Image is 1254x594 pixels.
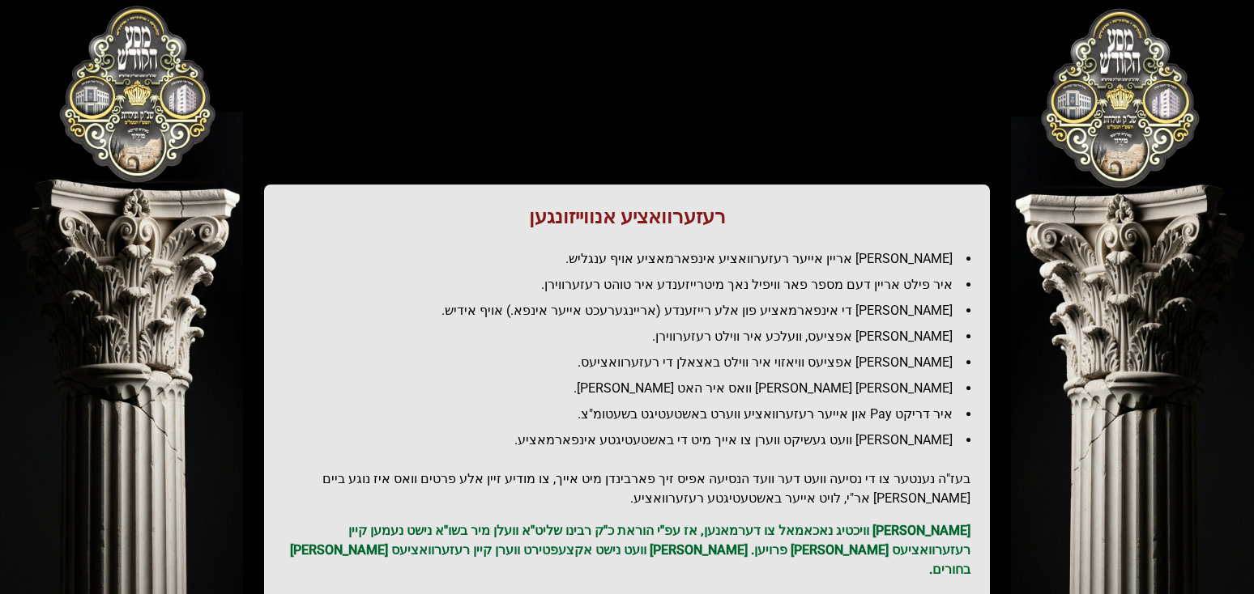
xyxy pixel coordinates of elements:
li: [PERSON_NAME] אפציעס וויאזוי איר ווילט באצאלן די רעזערוואציעס. [296,353,970,372]
li: [PERSON_NAME] וועט געשיקט ווערן צו אייך מיט די באשטעטיגטע אינפארמאציע. [296,431,970,450]
li: איר דריקט Pay און אייער רעזערוואציע ווערט באשטעטיגט בשעטומ"צ. [296,405,970,424]
h2: בעז"ה נענטער צו די נסיעה וועט דער וועד הנסיעה אפיס זיך פארבינדן מיט אייך, צו מודיע זיין אלע פרטים... [284,469,970,508]
li: [PERSON_NAME] אפציעס, וועלכע איר ווילט רעזערווירן. [296,327,970,346]
li: [PERSON_NAME] די אינפארמאציע פון אלע רייזענדע (אריינגערעכט אייער אינפא.) אויף אידיש. [296,301,970,320]
p: [PERSON_NAME] וויכטיג נאכאמאל צו דערמאנען, אז עפ"י הוראת כ"ק רבינו שליט"א וועלן מיר בשו"א נישט נע... [284,521,970,579]
li: איר פילט אריין דעם מספר פאר וויפיל נאך מיטרייזענדע איר טוהט רעזערווירן. [296,275,970,295]
li: [PERSON_NAME] [PERSON_NAME] וואס איר האט [PERSON_NAME]. [296,379,970,398]
h1: רעזערוואציע אנווייזונגען [284,204,970,230]
li: [PERSON_NAME] אריין אייער רעזערוואציע אינפארמאציע אויף ענגליש. [296,249,970,269]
